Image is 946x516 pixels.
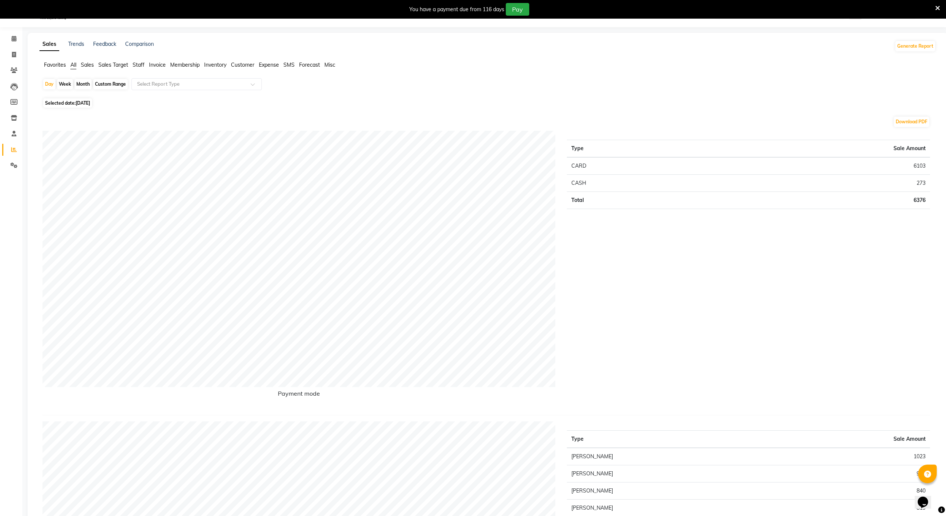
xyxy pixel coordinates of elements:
[567,157,701,175] td: CARD
[43,98,92,108] span: Selected date:
[700,175,930,192] td: 273
[68,41,84,47] a: Trends
[93,79,128,89] div: Custom Range
[299,61,320,68] span: Forecast
[567,482,768,500] td: [PERSON_NAME]
[74,79,92,89] div: Month
[506,3,529,16] button: Pay
[39,38,59,51] a: Sales
[567,431,768,448] th: Type
[76,100,90,106] span: [DATE]
[567,140,701,158] th: Type
[768,431,930,448] th: Sale Amount
[283,61,295,68] span: SMS
[259,61,279,68] span: Expense
[324,61,335,68] span: Misc
[567,175,701,192] td: CASH
[70,61,76,68] span: All
[567,448,768,465] td: [PERSON_NAME]
[133,61,145,68] span: Staff
[231,61,254,68] span: Customer
[409,6,504,13] div: You have a payment due from 116 days
[170,61,200,68] span: Membership
[700,140,930,158] th: Sale Amount
[567,192,701,209] td: Total
[93,41,116,47] a: Feedback
[567,465,768,482] td: [PERSON_NAME]
[81,61,94,68] span: Sales
[894,117,929,127] button: Download PDF
[42,390,556,400] h6: Payment mode
[149,61,166,68] span: Invoice
[700,192,930,209] td: 6376
[44,61,66,68] span: Favorites
[768,482,930,500] td: 840
[895,41,935,51] button: Generate Report
[125,41,154,47] a: Comparison
[700,157,930,175] td: 6103
[57,79,73,89] div: Week
[768,465,930,482] td: 997
[915,486,939,509] iframe: chat widget
[43,79,55,89] div: Day
[768,448,930,465] td: 1023
[98,61,128,68] span: Sales Target
[204,61,226,68] span: Inventory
